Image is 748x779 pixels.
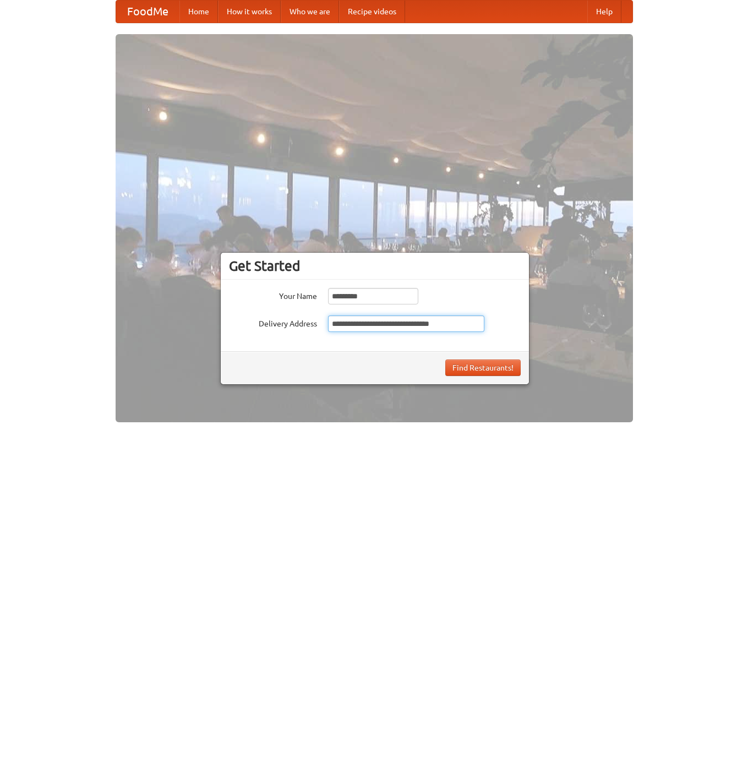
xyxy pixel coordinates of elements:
a: Home [179,1,218,23]
a: Help [587,1,621,23]
label: Delivery Address [229,315,317,329]
label: Your Name [229,288,317,302]
a: FoodMe [116,1,179,23]
h3: Get Started [229,258,521,274]
button: Find Restaurants! [445,359,521,376]
a: Recipe videos [339,1,405,23]
a: Who we are [281,1,339,23]
a: How it works [218,1,281,23]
